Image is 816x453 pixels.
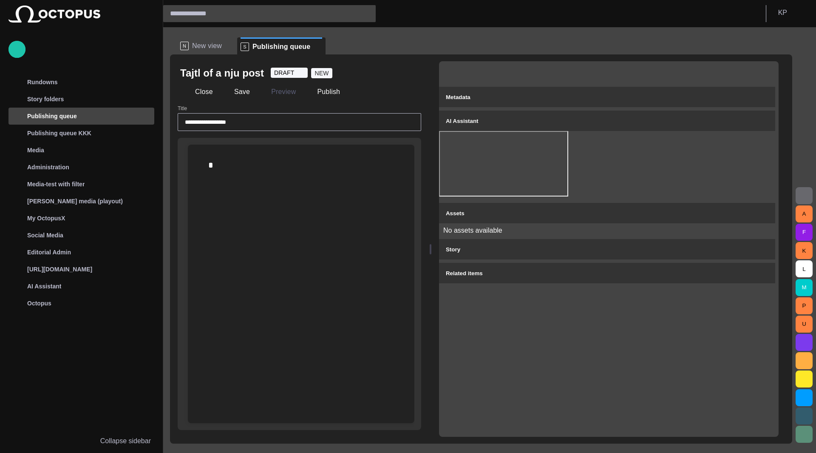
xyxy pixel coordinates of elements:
span: New view [192,42,222,50]
span: NEW [314,69,329,77]
button: F [796,224,813,241]
p: Editorial Admin [27,248,71,256]
p: [URL][DOMAIN_NAME] [27,265,92,274]
p: AI Assistant [27,282,61,291]
button: Metadata [439,87,775,107]
span: Story [446,246,460,253]
p: [PERSON_NAME] media (playout) [27,197,123,205]
p: Octopus [27,299,51,308]
p: Publishing queue [27,112,77,120]
p: Story folders [27,95,64,103]
button: K [796,242,813,259]
div: Octopus [8,295,154,312]
p: K P [778,8,787,18]
button: Story [439,239,775,259]
ul: main menu [8,74,154,312]
button: P [796,297,813,314]
div: NNew view [177,37,237,54]
p: S [241,43,249,51]
span: Related items [446,270,483,276]
button: A [796,205,813,222]
p: Media [27,146,44,154]
p: N [180,42,189,50]
button: U [796,316,813,333]
button: Collapse sidebar [8,433,154,450]
button: Publish [302,84,343,100]
p: Social Media [27,231,63,239]
button: M [796,279,813,296]
span: Assets [446,210,465,217]
p: Publishing queue KKK [27,129,91,137]
div: Publishing queue [8,108,154,125]
span: DRAFT [274,68,295,77]
div: SPublishing queue [237,37,326,54]
label: Title [178,105,187,112]
button: KP [771,5,811,20]
div: Media-test with filter [8,176,154,193]
p: Rundowns [27,78,58,86]
iframe: AI Assistant [439,131,568,197]
button: AI Assistant [439,111,775,131]
button: Assets [439,203,775,223]
p: Media-test with filter [27,180,85,188]
span: Metadata [446,94,470,100]
p: Administration [27,163,69,171]
img: Octopus News Room [8,6,100,23]
button: Close [180,84,216,100]
p: No assets available [439,223,775,236]
div: Media [8,142,154,159]
button: L [796,260,813,277]
div: [URL][DOMAIN_NAME] [8,261,154,278]
button: Save [219,84,253,100]
div: [PERSON_NAME] media (playout) [8,193,154,210]
span: Publishing queue [252,43,310,51]
p: My OctopusX [27,214,65,222]
button: DRAFT [271,68,308,78]
span: AI Assistant [446,118,479,124]
h2: Tajtl of a nju post [180,66,264,80]
div: AI Assistant [8,278,154,295]
button: Related items [439,263,775,283]
p: Collapse sidebar [100,436,151,446]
